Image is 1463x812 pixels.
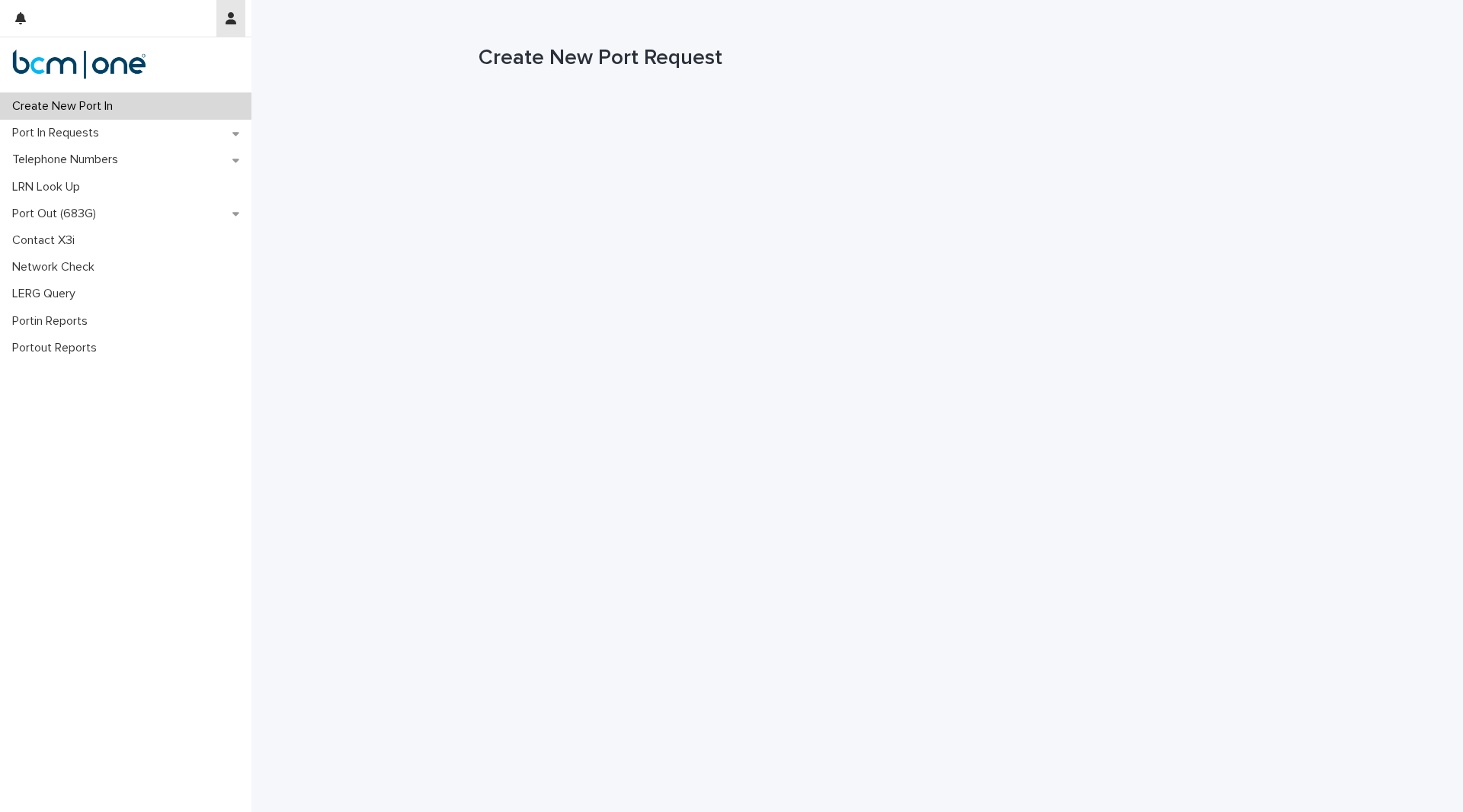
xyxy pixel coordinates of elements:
[6,233,87,248] p: Contact X3i
[6,99,125,114] p: Create New Port In
[6,314,100,329] p: Portin Reports
[6,126,111,140] p: Port In Requests
[12,50,146,80] img: sFUk6t3gT0K8tB4fcxlJ
[6,152,130,167] p: Telephone Numbers
[479,46,1225,72] h1: Create New Port Request
[6,287,88,301] p: LERG Query
[6,180,92,194] p: LRN Look Up
[6,207,108,221] p: Port Out (683G)
[6,341,109,355] p: Portout Reports
[6,260,107,274] p: Network Check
